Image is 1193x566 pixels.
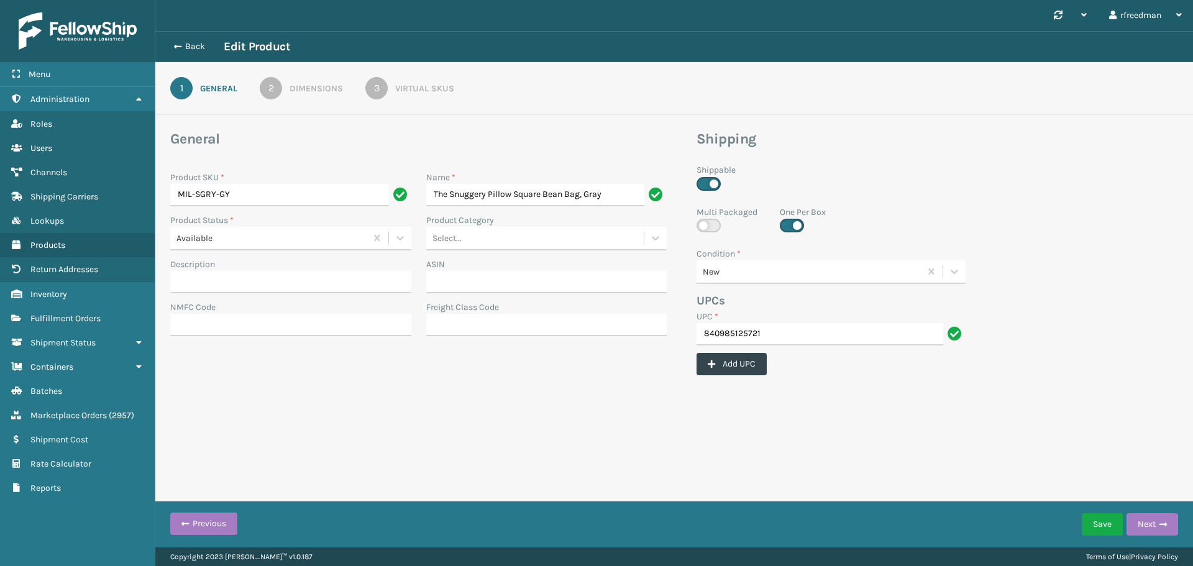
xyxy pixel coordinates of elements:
button: Previous [170,513,237,535]
span: Containers [30,362,73,372]
label: Description [170,258,215,271]
a: Terms of Use [1086,552,1129,561]
span: Reports [30,483,61,493]
label: UPC [697,310,718,323]
label: Product Status [170,214,234,227]
span: ( 2957 ) [109,410,134,421]
label: Condition [697,247,741,260]
label: One Per Box [780,206,826,219]
span: Inventory [30,289,67,299]
span: Batches [30,386,62,396]
span: Fulfillment Orders [30,313,101,324]
button: Save [1082,513,1123,536]
button: Back [167,41,224,52]
h3: General [170,130,667,148]
span: Administration [30,94,89,104]
span: Marketplace Orders [30,410,107,421]
div: New [703,265,921,278]
span: Shipment Status [30,337,96,348]
div: | [1086,547,1178,566]
div: Virtual SKUs [395,82,454,95]
span: Channels [30,167,67,178]
p: Copyright 2023 [PERSON_NAME]™ v 1.0.187 [170,547,313,566]
span: Return Addresses [30,264,98,275]
span: Lookups [30,216,64,226]
label: ASIN [426,258,445,271]
label: Product SKU [170,171,224,184]
label: NMFC Code [170,301,216,314]
span: Users [30,143,52,153]
img: logo [19,12,137,50]
span: Shipping Carriers [30,191,98,202]
div: 1 [170,77,193,99]
div: Dimensions [290,82,343,95]
h3: Shipping [697,130,1108,148]
span: Roles [30,119,52,129]
button: Add UPC [697,353,767,375]
button: Next [1127,513,1178,536]
span: Rate Calculator [30,459,91,469]
a: Privacy Policy [1131,552,1178,561]
div: Available [176,232,367,245]
label: Shippable [697,163,736,176]
span: Shipment Cost [30,434,88,445]
label: Name [426,171,455,184]
label: Freight Class Code [426,301,499,314]
div: 2 [260,77,282,99]
label: Product Category [426,214,494,227]
h3: Edit Product [224,39,290,54]
div: 3 [365,77,388,99]
div: General [200,82,237,95]
span: Products [30,240,65,250]
span: Menu [29,69,50,80]
b: UPCs [697,294,725,308]
label: Multi Packaged [697,206,757,219]
div: Select... [432,232,462,245]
